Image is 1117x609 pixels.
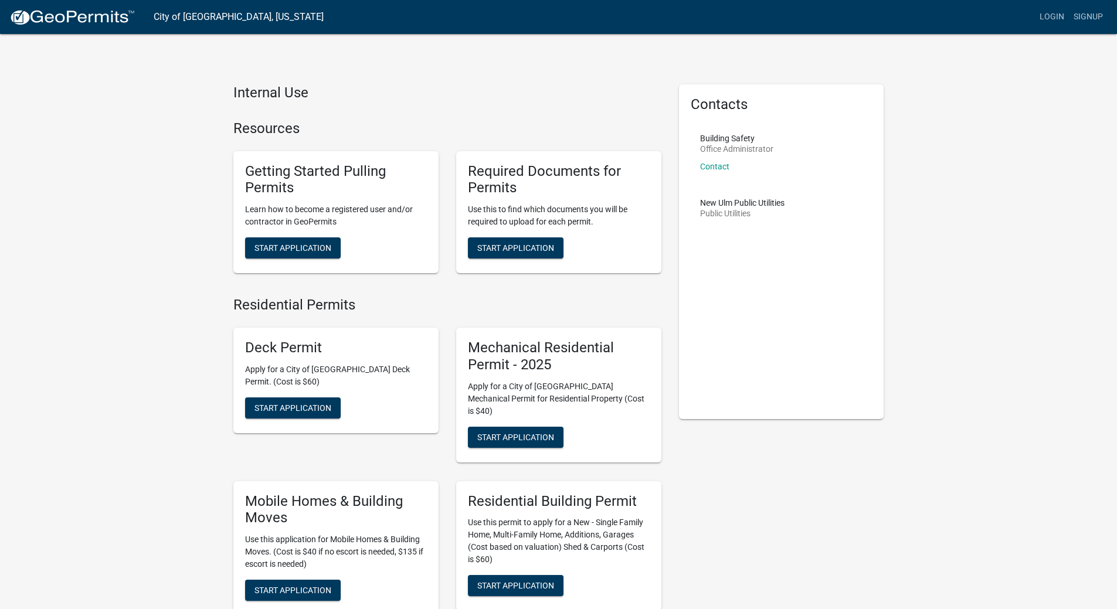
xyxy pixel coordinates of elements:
a: City of [GEOGRAPHIC_DATA], [US_STATE] [154,7,324,27]
h5: Contacts [691,96,872,113]
h5: Mechanical Residential Permit - 2025 [468,339,650,373]
p: Use this permit to apply for a New - Single Family Home, Multi-Family Home, Additions, Garages (C... [468,516,650,566]
button: Start Application [468,427,563,448]
h4: Resources [233,120,661,137]
h5: Required Documents for Permits [468,163,650,197]
span: Start Application [254,243,331,253]
button: Start Application [245,397,341,419]
button: Start Application [245,237,341,258]
p: Apply for a City of [GEOGRAPHIC_DATA] Deck Permit. (Cost is $60) [245,363,427,388]
button: Start Application [468,575,563,596]
p: Building Safety [700,134,773,142]
h5: Mobile Homes & Building Moves [245,493,427,527]
a: Contact [700,162,729,171]
h4: Residential Permits [233,297,661,314]
p: Use this to find which documents you will be required to upload for each permit. [468,203,650,228]
button: Start Application [468,237,563,258]
p: Use this application for Mobile Homes & Building Moves. (Cost is $40 if no escort is needed, $135... [245,533,427,570]
h5: Deck Permit [245,339,427,356]
h4: Internal Use [233,84,661,101]
a: Login [1035,6,1069,28]
p: Public Utilities [700,209,785,217]
span: Start Application [477,581,554,590]
h5: Residential Building Permit [468,493,650,510]
span: Start Application [254,586,331,595]
button: Start Application [245,580,341,601]
p: New Ulm Public Utilities [700,199,785,207]
span: Start Application [254,403,331,412]
span: Start Application [477,432,554,441]
a: Signup [1069,6,1108,28]
p: Apply for a City of [GEOGRAPHIC_DATA] Mechanical Permit for Residential Property (Cost is $40) [468,380,650,417]
p: Learn how to become a registered user and/or contractor in GeoPermits [245,203,427,228]
span: Start Application [477,243,554,253]
p: Office Administrator [700,145,773,153]
h5: Getting Started Pulling Permits [245,163,427,197]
